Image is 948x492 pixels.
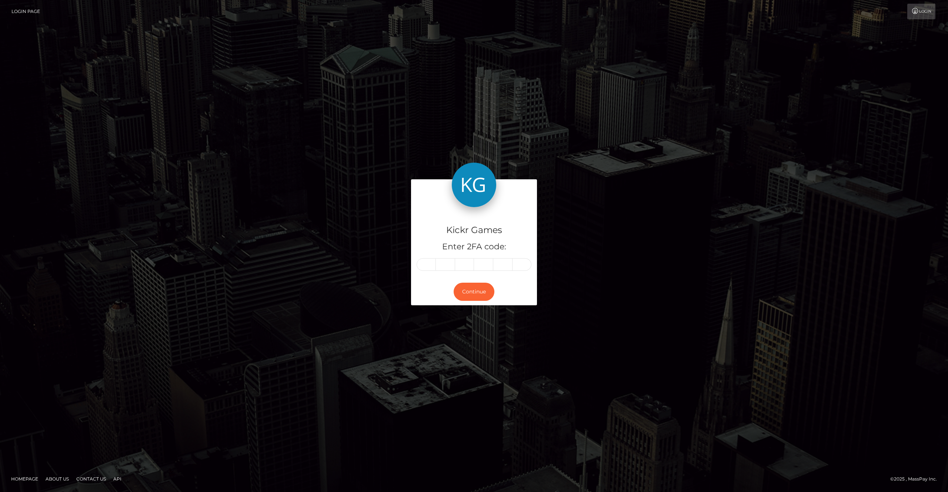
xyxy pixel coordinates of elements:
[452,163,496,207] img: Kickr Games
[8,473,41,485] a: Homepage
[73,473,109,485] a: Contact Us
[110,473,124,485] a: API
[417,241,531,253] h5: Enter 2FA code:
[417,224,531,237] h4: Kickr Games
[11,4,40,19] a: Login Page
[454,283,494,301] button: Continue
[890,475,942,483] div: © 2025 , MassPay Inc.
[43,473,72,485] a: About Us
